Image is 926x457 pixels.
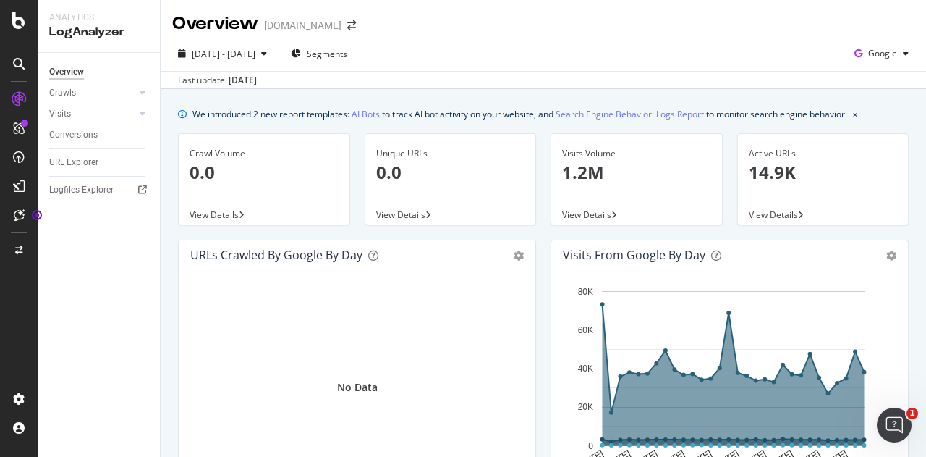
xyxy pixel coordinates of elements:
div: gear [514,251,524,261]
div: No Data [337,380,378,395]
div: Overview [172,12,258,36]
text: 20K [578,403,593,413]
div: arrow-right-arrow-left [347,20,356,30]
text: 80K [578,287,593,297]
span: 1 [906,408,918,419]
a: AI Bots [352,106,380,122]
span: Segments [307,48,347,60]
button: [DATE] - [DATE] [172,42,273,65]
p: 0.0 [376,160,525,185]
a: Visits [49,106,135,122]
div: URLs Crawled by Google by day [190,248,362,262]
div: Tooltip anchor [30,209,43,222]
button: Google [849,42,914,65]
div: Overview [49,64,84,80]
button: Segments [285,42,353,65]
a: Search Engine Behavior: Logs Report [556,106,704,122]
span: View Details [376,209,425,221]
span: Google [868,47,897,59]
div: Last update [178,74,257,87]
div: Visits Volume [562,147,711,160]
text: 0 [588,441,593,451]
div: Conversions [49,127,98,143]
div: Visits [49,106,71,122]
span: View Details [562,209,611,221]
div: LogAnalyzer [49,24,148,41]
span: View Details [190,209,239,221]
a: URL Explorer [49,155,150,170]
div: URL Explorer [49,155,98,170]
button: close banner [849,104,861,125]
div: Visits from Google by day [563,248,705,262]
div: [DOMAIN_NAME] [264,18,341,33]
div: [DATE] [229,74,257,87]
div: Crawls [49,85,76,101]
a: Crawls [49,85,135,101]
iframe: Intercom live chat [877,408,912,443]
div: We introduced 2 new report templates: to track AI bot activity on your website, and to monitor se... [192,106,847,122]
a: Overview [49,64,150,80]
text: 60K [578,325,593,335]
div: Analytics [49,12,148,24]
div: Logfiles Explorer [49,183,114,198]
a: Conversions [49,127,150,143]
span: [DATE] - [DATE] [192,48,255,60]
a: Logfiles Explorer [49,183,150,198]
p: 1.2M [562,160,711,185]
div: Unique URLs [376,147,525,160]
div: gear [886,251,896,261]
p: 0.0 [190,160,339,185]
span: View Details [749,209,798,221]
div: Active URLs [749,147,898,160]
p: 14.9K [749,160,898,185]
div: Crawl Volume [190,147,339,160]
text: 40K [578,364,593,374]
div: info banner [178,106,909,122]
